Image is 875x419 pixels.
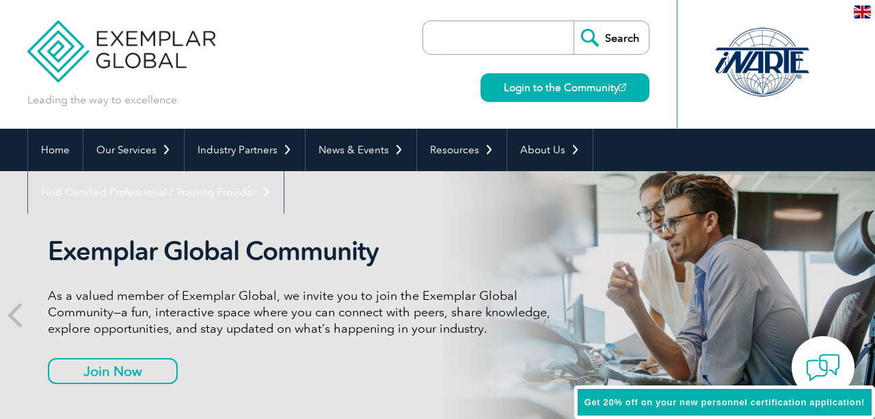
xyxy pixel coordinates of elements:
[854,5,871,18] img: en
[574,21,649,54] input: Search
[306,129,416,171] a: News & Events
[619,84,626,91] img: open_square.png
[481,73,649,102] a: Login to the Community
[48,288,561,337] p: As a valued member of Exemplar Global, we invite you to join the Exemplar Global Community—a fun,...
[806,351,840,385] img: contact-chat.png
[584,397,865,407] span: Get 20% off on your new personnel certification application!
[83,129,184,171] a: Our Services
[28,171,284,214] a: Find Certified Professional / Training Provider
[185,129,305,171] a: Industry Partners
[48,236,561,267] h2: Exemplar Global Community
[417,129,507,171] a: Resources
[48,358,178,384] a: Join Now
[28,129,83,171] a: Home
[27,92,177,107] p: Leading the way to excellence
[507,129,593,171] a: About Us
